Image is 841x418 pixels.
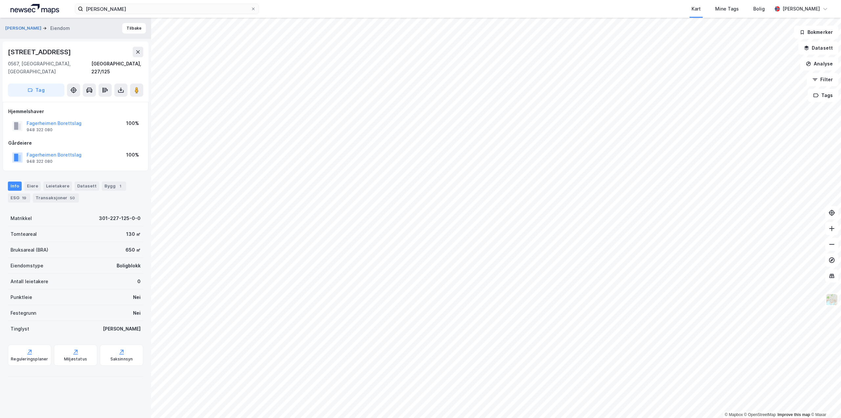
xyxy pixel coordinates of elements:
div: 100% [126,119,139,127]
div: [STREET_ADDRESS] [8,47,72,57]
div: [PERSON_NAME] [783,5,820,13]
iframe: Chat Widget [808,386,841,418]
div: Bygg [102,182,126,191]
div: Matrikkel [11,214,32,222]
div: Datasett [75,182,99,191]
div: [PERSON_NAME] [103,325,141,333]
div: Bolig [753,5,765,13]
img: logo.a4113a55bc3d86da70a041830d287a7e.svg [11,4,59,14]
button: Tilbake [122,23,146,34]
div: 948 322 080 [27,159,53,164]
div: 1 [117,183,124,189]
input: Søk på adresse, matrikkel, gårdeiere, leietakere eller personer [83,4,251,14]
button: [PERSON_NAME] [5,25,43,32]
div: Nei [133,293,141,301]
div: Eiere [24,182,41,191]
div: Antall leietakere [11,278,48,285]
button: Datasett [798,41,838,55]
div: Mine Tags [715,5,739,13]
div: 0567, [GEOGRAPHIC_DATA], [GEOGRAPHIC_DATA] [8,60,91,76]
div: Eiendomstype [11,262,43,270]
div: Eiendom [50,24,70,32]
img: Z [826,293,838,306]
div: Gårdeiere [8,139,143,147]
button: Bokmerker [794,26,838,39]
div: ESG [8,193,30,203]
div: 50 [69,195,76,201]
div: Punktleie [11,293,32,301]
button: Filter [807,73,838,86]
div: Reguleringsplaner [11,357,48,362]
div: Kontrollprogram for chat [808,386,841,418]
div: Hjemmelshaver [8,108,143,115]
div: Kart [692,5,701,13]
div: Nei [133,309,141,317]
button: Analyse [800,57,838,70]
div: 0 [137,278,141,285]
div: Festegrunn [11,309,36,317]
div: Boligblokk [117,262,141,270]
div: Tinglyst [11,325,29,333]
a: OpenStreetMap [744,412,776,417]
div: 948 322 080 [27,127,53,133]
div: Info [8,182,22,191]
div: 130 ㎡ [126,230,141,238]
div: 650 ㎡ [125,246,141,254]
button: Tag [8,84,64,97]
div: 19 [21,195,28,201]
div: 301-227-125-0-0 [99,214,141,222]
div: 100% [126,151,139,159]
a: Improve this map [778,412,810,417]
a: Mapbox [725,412,743,417]
div: Bruksareal (BRA) [11,246,48,254]
div: Tomteareal [11,230,37,238]
div: [GEOGRAPHIC_DATA], 227/125 [91,60,143,76]
button: Tags [808,89,838,102]
div: Leietakere [43,182,72,191]
div: Transaksjoner [33,193,79,203]
div: Saksinnsyn [110,357,133,362]
div: Miljøstatus [64,357,87,362]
